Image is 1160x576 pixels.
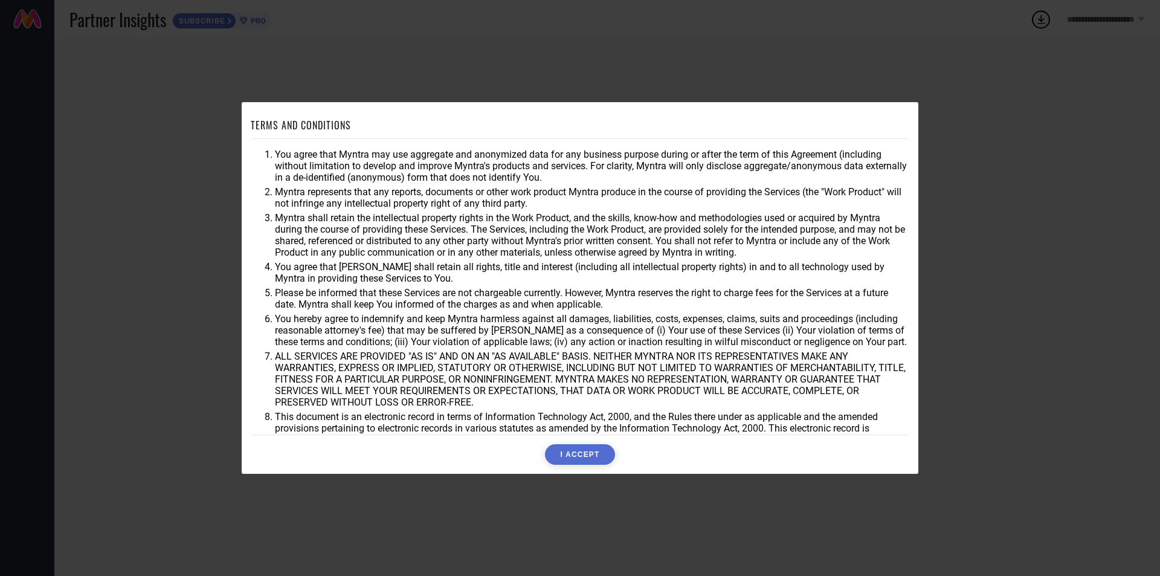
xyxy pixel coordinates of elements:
h1: TERMS AND CONDITIONS [251,118,351,132]
li: ALL SERVICES ARE PROVIDED "AS IS" AND ON AN "AS AVAILABLE" BASIS. NEITHER MYNTRA NOR ITS REPRESEN... [275,351,909,408]
li: Myntra shall retain the intellectual property rights in the Work Product, and the skills, know-ho... [275,212,909,258]
li: You agree that Myntra may use aggregate and anonymized data for any business purpose during or af... [275,149,909,183]
li: Myntra represents that any reports, documents or other work product Myntra produce in the course ... [275,186,909,209]
li: You hereby agree to indemnify and keep Myntra harmless against all damages, liabilities, costs, e... [275,313,909,348]
li: This document is an electronic record in terms of Information Technology Act, 2000, and the Rules... [275,411,909,445]
li: You agree that [PERSON_NAME] shall retain all rights, title and interest (including all intellect... [275,261,909,284]
li: Please be informed that these Services are not chargeable currently. However, Myntra reserves the... [275,287,909,310]
button: I ACCEPT [545,444,614,465]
